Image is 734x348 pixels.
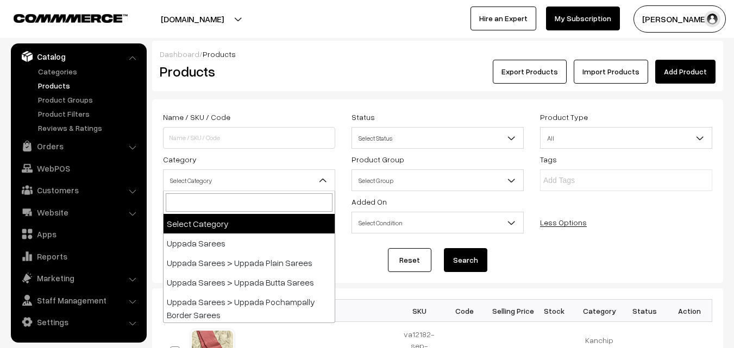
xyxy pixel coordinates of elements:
a: Reports [14,246,143,266]
span: All [540,127,712,149]
label: Product Group [352,154,404,165]
span: Select Category [164,171,335,190]
th: Code [442,300,487,322]
div: / [160,48,716,60]
th: SKU [397,300,442,322]
button: Search [444,248,487,272]
a: Product Filters [35,108,143,119]
th: Action [667,300,712,322]
li: Uppada Sarees > Uppada Plain Sarees [164,253,335,273]
a: Settings [14,312,143,332]
a: Customers [14,180,143,200]
input: Name / SKU / Code [163,127,335,149]
span: Select Condition [352,213,523,232]
th: Status [622,300,667,322]
img: COMMMERCE [14,14,128,22]
a: Dashboard [160,49,199,59]
a: Product Groups [35,94,143,105]
label: Name / SKU / Code [163,111,230,123]
a: Add Product [655,60,716,84]
a: Staff Management [14,290,143,310]
label: Status [352,111,375,123]
label: Added On [352,196,387,207]
li: Select Category [164,214,335,233]
span: Products [203,49,236,59]
a: Reviews & Ratings [35,122,143,134]
button: [PERSON_NAME] [633,5,726,33]
button: Export Products [493,60,567,84]
a: Catalog [14,47,143,66]
span: Select Status [352,129,523,148]
a: COMMMERCE [14,11,109,24]
a: Website [14,203,143,222]
span: Select Status [352,127,524,149]
label: Tags [540,154,557,165]
a: Apps [14,224,143,244]
label: Category [163,154,197,165]
a: Categories [35,66,143,77]
label: Product Type [540,111,588,123]
span: Select Category [163,169,335,191]
span: All [541,129,712,148]
li: Uppada Sarees [164,233,335,253]
span: Select Condition [352,212,524,233]
a: Marketing [14,268,143,288]
img: user [704,11,720,27]
input: Add Tags [543,175,638,186]
a: Less Options [540,218,587,227]
button: [DOMAIN_NAME] [123,5,262,33]
a: My Subscription [546,7,620,30]
a: Reset [388,248,431,272]
a: Products [35,80,143,91]
a: Orders [14,136,143,156]
h2: Products [160,63,334,80]
span: Select Group [352,169,524,191]
th: Selling Price [487,300,532,322]
th: Stock [532,300,577,322]
a: Import Products [574,60,648,84]
a: WebPOS [14,159,143,178]
a: Hire an Expert [470,7,536,30]
th: Category [577,300,622,322]
li: Uppada Sarees > Uppada Butta Sarees [164,273,335,292]
li: Uppada Sarees > Uppada Pochampally Border Sarees [164,292,335,325]
span: Select Group [352,171,523,190]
